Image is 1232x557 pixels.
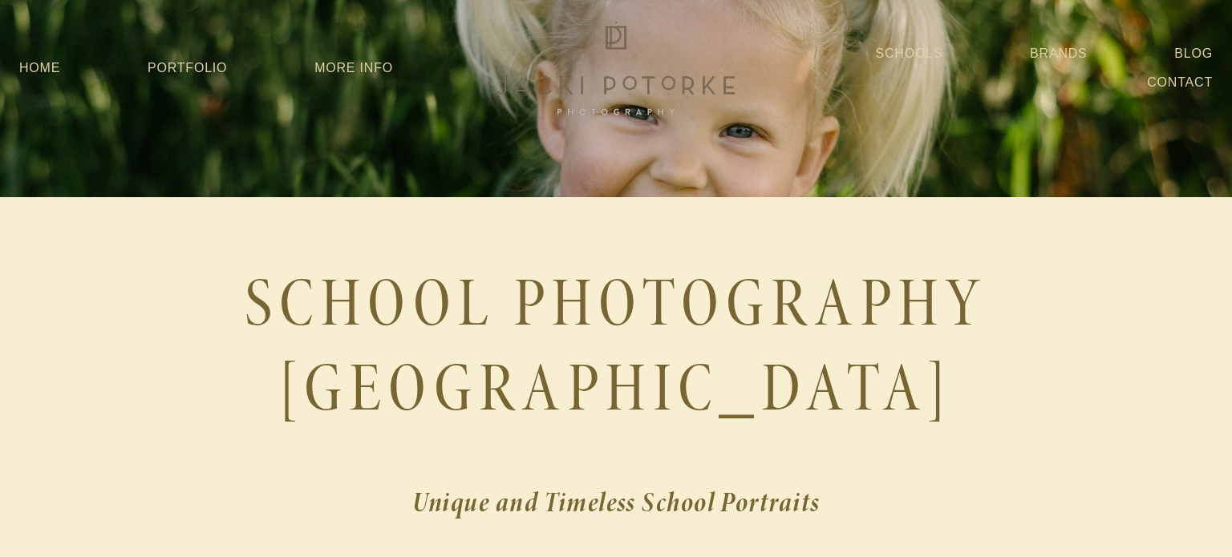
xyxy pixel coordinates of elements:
a: Schools [875,39,942,68]
a: Contact [1147,68,1213,97]
a: Home [19,54,60,83]
a: More Info [314,54,393,83]
img: Jacki Potorke Sacramento Family Photographer [488,17,744,119]
strong: Unique and Timeless School Portraits [412,483,821,521]
a: Brands [1030,39,1087,68]
a: Portfolio [148,61,227,75]
h1: SCHOOL PHOTOGRAPHY [GEOGRAPHIC_DATA] [19,261,1213,430]
a: Blog [1174,39,1213,68]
